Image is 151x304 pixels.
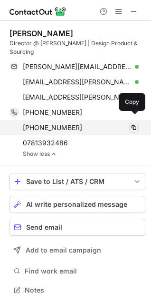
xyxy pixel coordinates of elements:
[9,39,145,56] div: Director @ [PERSON_NAME] | Design Product & Sourcing
[9,264,145,278] button: Find work email
[23,139,68,147] span: 07813932486
[9,219,145,236] button: Send email
[23,123,82,132] span: [PHONE_NUMBER]
[9,196,145,213] button: AI write personalized message
[25,267,142,275] span: Find work email
[26,178,129,185] div: Save to List / ATS / CRM
[23,108,82,117] span: [PHONE_NUMBER]
[9,242,145,259] button: Add to email campaign
[23,62,132,71] span: [PERSON_NAME][EMAIL_ADDRESS][PERSON_NAME][DOMAIN_NAME]
[26,246,101,254] span: Add to email campaign
[25,286,142,294] span: Notes
[51,151,57,157] img: -
[26,223,62,231] span: Send email
[9,29,73,38] div: [PERSON_NAME]
[23,78,132,86] span: [EMAIL_ADDRESS][PERSON_NAME][PERSON_NAME][DOMAIN_NAME]
[23,151,145,157] a: Show less
[9,6,66,17] img: ContactOut v5.3.10
[9,284,145,297] button: Notes
[9,173,145,190] button: save-profile-one-click
[23,93,132,101] span: [EMAIL_ADDRESS][PERSON_NAME][PERSON_NAME][DOMAIN_NAME]
[26,201,127,208] span: AI write personalized message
